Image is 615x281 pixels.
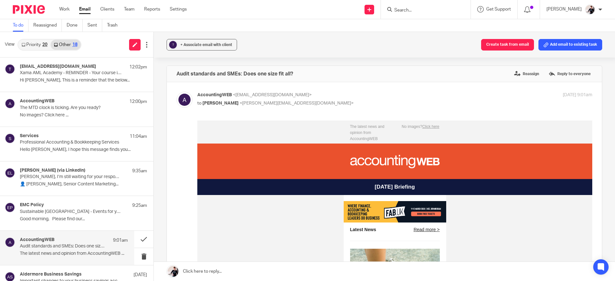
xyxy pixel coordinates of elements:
h4: Aldermore Business Savings [20,272,82,277]
span: Get Support [486,7,511,12]
a: Reassigned [33,19,62,32]
a: Clients [100,6,114,12]
h4: EMC Policy [20,202,44,208]
p: 12:00pm [129,98,147,105]
span: to [197,101,201,105]
img: AV307615.jpg [585,4,595,15]
strong: Latest News [153,106,179,112]
img: svg%3E [176,92,193,108]
p: [PERSON_NAME], I’m still waiting for your response [20,174,122,180]
p: 👤 [PERSON_NAME], Senior Content Marketing... [20,182,147,187]
p: 9:01am [113,237,128,244]
img: svg%3E [5,64,15,74]
img: svg%3E [5,168,15,178]
a: Audit standards and SMEs: Does one size fit all? [153,186,229,202]
p: 12:02pm [129,64,147,70]
span: AccountingWEB [197,93,232,97]
div: 18 [72,43,78,47]
h4: [EMAIL_ADDRESS][DOMAIN_NAME] [20,64,96,69]
a: Team [124,6,135,12]
label: Reply to everyone [547,69,592,79]
a: To do [13,19,29,32]
a: Read more > [216,106,242,112]
label: Reassign [512,69,541,79]
p: 9:25am [132,202,147,209]
h4: Services [20,133,39,139]
h4: AccountingWEB [20,237,54,243]
a: Settings [170,6,187,12]
p: [DATE] 9:01am [563,92,592,98]
button: Add email to existing task [538,39,602,51]
a: Click here [225,4,242,8]
p: [DATE] [134,272,147,278]
a: Other18 [51,40,80,50]
button: Create task from email [481,39,534,51]
p: Audit standards and SMEs: Does one size fit all? [20,244,106,249]
div: ? [169,41,177,49]
div: 20 [42,43,47,47]
h4: AccountingWEB [20,98,54,104]
img: svg%3E [5,98,15,109]
span: + Associate email with client [180,43,232,47]
p: Xama AML Academy - REMINDER - Your course is now available [20,70,122,76]
a: Reports [144,6,160,12]
p: No images? Click here ... [20,113,147,118]
img: AccountingWEB Logo [153,34,242,48]
p: Professional Accounting & Bookkeeping Services [20,140,122,145]
p: 9:35am [132,168,147,174]
a: Read more [153,262,185,276]
input: Search [394,8,451,13]
a: Email [79,6,91,12]
img: svg%3E [5,133,15,144]
button: ? + Associate email with client [167,39,237,51]
a: Done [67,19,83,32]
p: The latest news and opinion from AccountingWEB [153,3,198,21]
a: Sent [87,19,102,32]
span: <[PERSON_NAME][EMAIL_ADDRESS][DOMAIN_NAME]> [240,101,354,105]
p: Good morning, Please find our... [20,216,147,222]
a: Priority20 [18,40,51,50]
p: Hi [PERSON_NAME], This is a reminder that the below... [20,78,147,83]
img: svg%3E [5,202,15,213]
p: [PERSON_NAME] [546,6,582,12]
p: The latest news and opinion from AccountingWEB ... [20,251,128,256]
img: Pixie [13,5,45,14]
p: The MTD clock is ticking. Are you ready? [20,105,122,111]
h4: [PERSON_NAME] (via LinkedIn) [20,168,85,173]
h4: Audit standards and SMEs: Does one size fit all? [176,71,293,77]
img: svg%3E [5,237,15,247]
p: Draft guidance issued by the FRC seeks to address the issues that arise when applying the Interna... [153,209,242,256]
span: View [5,41,14,48]
a: Work [59,6,70,12]
p: Sustainable [GEOGRAPHIC_DATA] - Events for your Diary [20,209,122,215]
p: Hello [PERSON_NAME], I hope this message finds you... [20,147,147,152]
a: [DATE] Briefing [177,63,217,69]
p: 11:04am [130,133,147,140]
a: Trash [107,19,122,32]
p: No images? [198,3,242,9]
span: [PERSON_NAME] [202,101,239,105]
span: <[EMAIL_ADDRESS][DOMAIN_NAME]> [233,93,312,97]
